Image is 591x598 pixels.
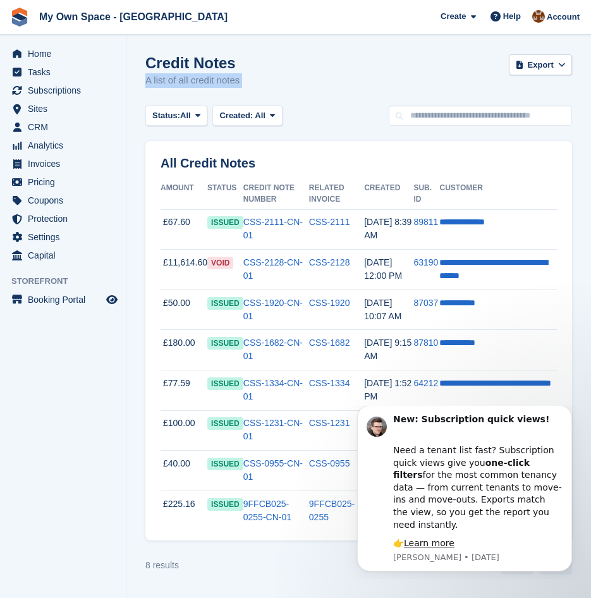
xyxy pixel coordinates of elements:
button: Export [509,54,572,75]
span: Settings [28,228,104,246]
span: Status: [152,109,180,122]
a: menu [6,137,119,154]
a: menu [6,118,119,136]
a: 87037 [413,298,438,308]
span: CRM [28,118,104,136]
img: Profile image for Steven [28,11,49,31]
th: Status [207,178,243,210]
button: Created: All [212,106,282,126]
td: £11,614.60 [161,250,207,290]
a: menu [6,45,119,63]
span: issued [207,216,243,229]
td: £77.59 [161,370,207,411]
a: CSS-2111 [309,217,350,227]
span: Created: [219,111,253,120]
span: All [255,111,265,120]
span: issued [207,337,243,350]
span: Capital [28,247,104,264]
div: 👉 [55,131,224,144]
th: Customer [439,178,557,210]
span: Create [441,10,466,23]
td: £180.00 [161,330,207,370]
time: 2025-07-11 11:00:37 UTC [364,257,402,281]
span: Coupons [28,192,104,209]
a: 63190 [413,257,438,267]
a: CSS-1334-CN-01 [243,378,303,401]
time: 2025-05-30 08:15:20 UTC [364,338,411,361]
span: issued [207,498,243,511]
h2: All Credit Notes [161,156,557,171]
p: A list of all credit notes [145,73,240,88]
td: £50.00 [161,290,207,330]
span: Pricing [28,173,104,191]
span: All [180,109,191,122]
span: Export [528,59,554,71]
img: Gary Chamberlain [532,10,545,23]
a: menu [6,173,119,191]
a: CSS-1334 [309,378,350,388]
a: Preview store [104,292,119,307]
div: Message content [55,8,224,144]
p: Message from Steven, sent 1d ago [55,146,224,157]
a: My Own Space - [GEOGRAPHIC_DATA] [34,6,233,27]
a: 87810 [413,338,438,348]
span: Sites [28,100,104,118]
td: £100.00 [161,410,207,451]
button: Status: All [145,106,207,126]
a: CSS-1920-CN-01 [243,298,303,321]
a: CSS-0955 [309,458,350,468]
span: Help [503,10,521,23]
a: CSS-1920 [309,298,350,308]
span: issued [207,458,243,470]
a: menu [6,100,119,118]
a: menu [6,247,119,264]
a: 89811 [413,217,438,227]
span: Tasks [28,63,104,81]
span: issued [207,377,243,390]
a: CSS-2111-CN-01 [243,217,303,240]
a: 64212 [413,378,438,388]
span: Home [28,45,104,63]
span: Booking Portal [28,291,104,308]
div: Need a tenant list fast? Subscription quick views give you for the most common tenancy data — fro... [55,26,224,125]
span: Protection [28,210,104,228]
a: menu [6,192,119,209]
a: menu [6,210,119,228]
span: issued [207,417,243,430]
span: issued [207,297,243,310]
span: Invoices [28,155,104,173]
div: 8 results [145,559,179,572]
a: 9FFCB025-0255 [309,499,355,522]
span: Analytics [28,137,104,154]
a: CSS-0955-CN-01 [243,458,303,482]
h1: Credit Notes [145,54,240,71]
a: CSS-1231 [309,418,350,428]
img: stora-icon-8386f47178a22dfd0bd8f6a31ec36ba5ce8667c1dd55bd0f319d3a0aa187defe.svg [10,8,29,27]
a: menu [6,82,119,99]
a: menu [6,228,119,246]
td: £67.60 [161,209,207,250]
span: Account [547,11,580,23]
a: menu [6,291,119,308]
time: 2025-07-28 07:39:46 UTC [364,217,411,240]
time: 2025-05-08 12:52:45 UTC [364,378,411,401]
th: Amount [161,178,207,210]
a: menu [6,155,119,173]
a: CSS-1682-CN-01 [243,338,303,361]
a: CSS-2128 [309,257,350,267]
iframe: Intercom notifications message [338,406,591,579]
td: £225.16 [161,491,207,530]
td: £40.00 [161,451,207,491]
span: Subscriptions [28,82,104,99]
a: CSS-1231-CN-01 [243,418,303,441]
a: 9FFCB025-0255-CN-01 [243,499,291,522]
th: Credit Note Number [243,178,309,210]
time: 2025-06-25 09:07:05 UTC [364,298,401,321]
span: Storefront [11,275,126,288]
span: void [207,257,233,269]
th: Created [364,178,413,210]
a: Learn more [66,132,116,142]
b: New: Subscription quick views! [55,8,211,18]
th: Sub. ID [413,178,439,210]
a: CSS-1682 [309,338,350,348]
